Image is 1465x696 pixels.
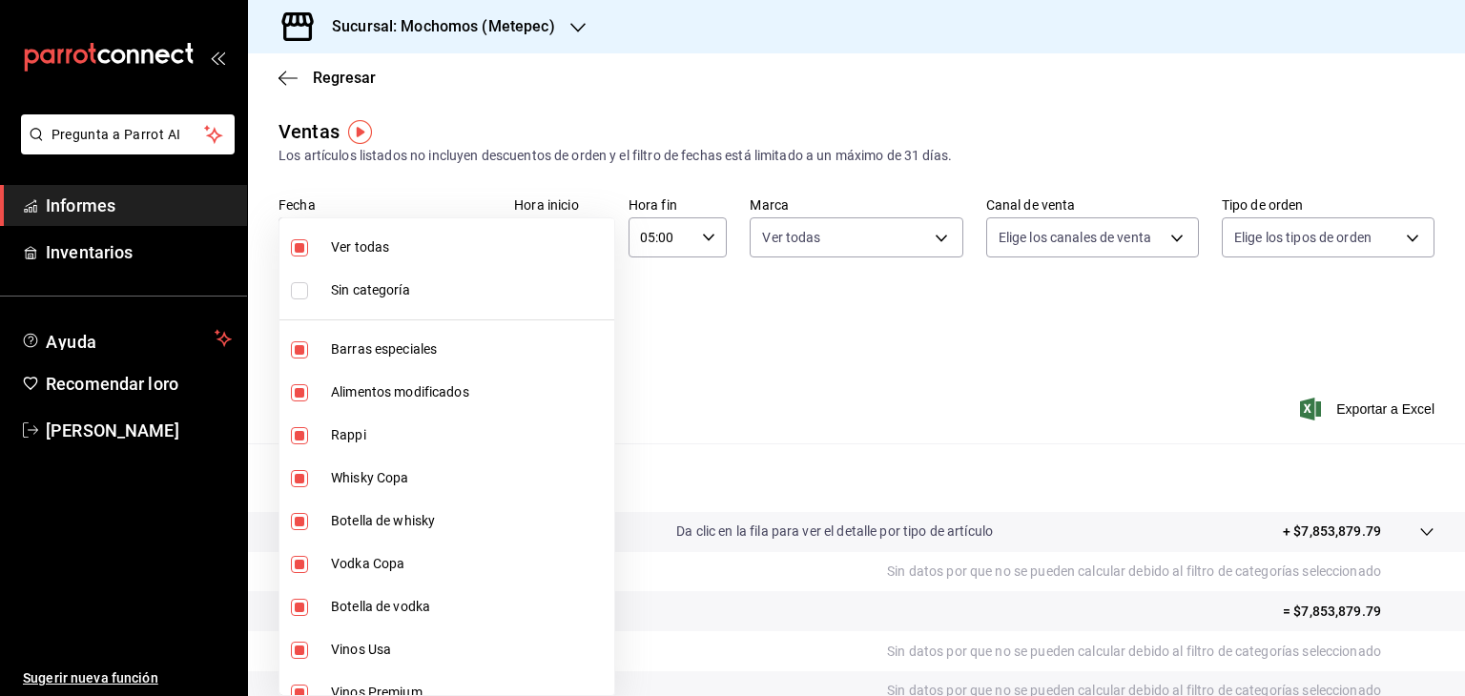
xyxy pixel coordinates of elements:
[331,341,437,357] font: Barras especiales
[348,120,372,144] img: Marcador de información sobre herramientas
[331,282,410,297] font: Sin categoría
[331,556,404,571] font: Vodka Copa
[331,513,435,528] font: Botella de whisky
[331,427,366,442] font: Rappi
[331,599,430,614] font: Botella de vodka
[331,642,391,657] font: Vinos Usa
[331,384,469,399] font: Alimentos modificados
[331,470,408,485] font: Whisky Copa
[331,239,389,255] font: Ver todas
